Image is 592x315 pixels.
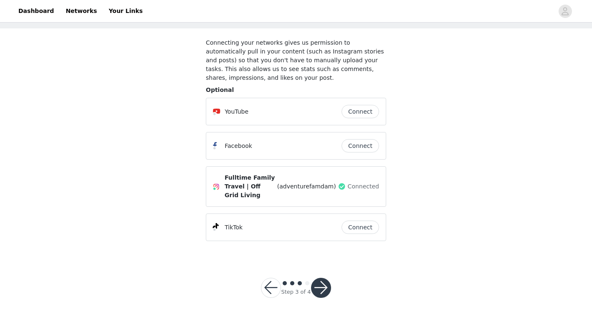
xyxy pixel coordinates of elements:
img: Instagram Icon [213,183,220,190]
p: Facebook [225,142,252,150]
a: Dashboard [13,2,59,20]
button: Connect [342,221,379,234]
p: YouTube [225,107,248,116]
span: Connected [348,182,379,191]
button: Connect [342,105,379,118]
span: (adventurefamdam) [277,182,336,191]
p: TikTok [225,223,243,232]
button: Connect [342,139,379,152]
h4: Connecting your networks gives us permission to automatically pull in your content (such as Insta... [206,38,386,82]
a: Your Links [104,2,148,20]
div: Step 3 of 4 [281,288,311,296]
div: avatar [561,5,569,18]
span: Fulltime Family Travel | Off Grid Living [225,173,276,200]
span: Optional [206,86,234,93]
a: Networks [61,2,102,20]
